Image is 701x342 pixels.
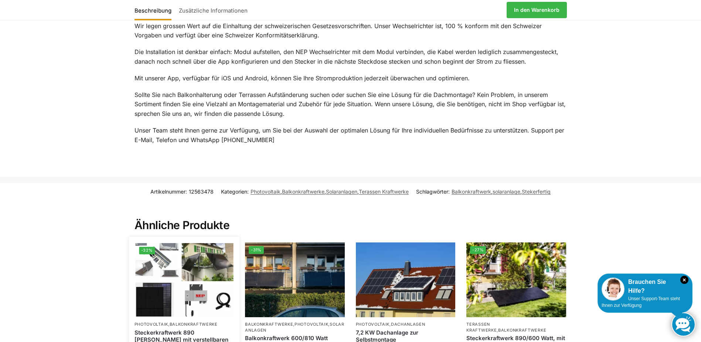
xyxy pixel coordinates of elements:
[602,278,625,301] img: Customer service
[359,188,409,195] a: Terassen Kraftwerke
[245,242,345,317] a: -31%2 Balkonkraftwerke
[189,188,214,195] span: 12563478
[251,188,280,195] a: Photovoltaik
[135,47,567,66] p: Die Installation ist denkbar einfach: Modul aufstellen, den NEP Wechselrichter mit dem Modul verb...
[135,322,234,327] p: ,
[135,201,567,232] h2: Ähnliche Produkte
[356,242,456,317] img: Solar Dachanlage 6,5 KW
[680,276,688,284] i: Schließen
[326,188,357,195] a: Solaranlagen
[466,242,566,317] a: -27%Steckerkraftwerk 890/600 Watt, mit Ständer für Terrasse inkl. Lieferung
[452,188,491,195] a: Balkonkraftwerk
[135,243,233,317] a: -32%860 Watt Komplett mit Balkonhalterung
[295,322,328,327] a: Photovoltaik
[135,74,567,83] p: Mit unserer App, verfügbar für iOS und Android, können Sie Ihre Stromproduktion jederzeit überwac...
[245,322,293,327] a: Balkonkraftwerke
[245,322,345,333] p: , ,
[135,21,567,40] p: Wir legen grossen Wert auf die Einhaltung der schweizerischen Gesetzesvorschriften. Unser Wechsel...
[602,278,688,295] div: Brauchen Sie Hilfe?
[416,188,551,195] span: Schlagwörter: , ,
[522,188,551,195] a: Stekerfertig
[135,90,567,119] p: Sollte Sie nach Balkonhalterung oder Terrassen Aufständerung suchen oder suchen Sie eine Lösung f...
[170,322,218,327] a: Balkonkraftwerke
[135,322,168,327] a: Photovoltaik
[356,322,389,327] a: Photovoltaik
[245,242,345,317] img: 2 Balkonkraftwerke
[391,322,425,327] a: Dachanlagen
[466,242,566,317] img: Steckerkraftwerk 890/600 Watt, mit Ständer für Terrasse inkl. Lieferung
[245,322,344,332] a: Solaranlagen
[493,188,520,195] a: solaranlage
[221,188,409,195] span: Kategorien: , , ,
[135,126,567,145] p: Unser Team steht Ihnen gerne zur Verfügung, um Sie bei der Auswahl der optimalen Lösung für Ihre ...
[135,243,233,317] img: 860 Watt Komplett mit Balkonhalterung
[356,322,456,327] p: ,
[498,328,546,333] a: Balkonkraftwerke
[150,188,214,195] span: Artikelnummer:
[282,188,324,195] a: Balkonkraftwerke
[466,322,566,333] p: ,
[602,296,680,308] span: Unser Support-Team steht Ihnen zur Verfügung
[466,322,497,332] a: Terassen Kraftwerke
